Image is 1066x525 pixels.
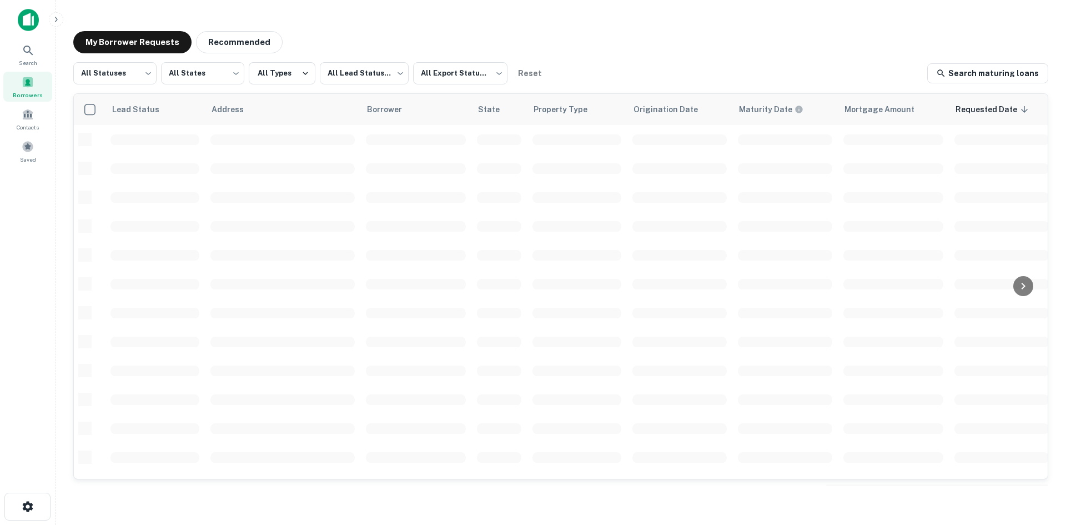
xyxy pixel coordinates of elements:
button: Recommended [196,31,283,53]
a: Search [3,39,52,69]
span: Address [212,103,258,116]
span: Saved [20,155,36,164]
span: Mortgage Amount [844,103,929,116]
iframe: Chat Widget [1010,436,1066,489]
span: Property Type [534,103,602,116]
span: Requested Date [956,103,1032,116]
th: Requested Date [949,94,1054,125]
th: Mortgage Amount [838,94,949,125]
th: Lead Status [105,94,205,125]
button: My Borrower Requests [73,31,192,53]
a: Contacts [3,104,52,134]
button: All Types [249,62,315,84]
span: Maturity dates displayed may be estimated. Please contact the lender for the most accurate maturi... [739,103,818,116]
th: Origination Date [627,94,732,125]
th: State [471,94,527,125]
a: Borrowers [3,72,52,102]
h6: Maturity Date [739,103,792,116]
th: Borrower [360,94,471,125]
div: All Lead Statuses [320,59,409,88]
div: All States [161,59,244,88]
span: Search [19,58,37,67]
img: capitalize-icon.png [18,9,39,31]
span: State [478,103,514,116]
a: Saved [3,136,52,166]
span: Borrowers [13,91,43,99]
span: Contacts [17,123,39,132]
div: All Statuses [73,59,157,88]
button: Reset [512,62,547,84]
span: Borrower [367,103,416,116]
div: Maturity dates displayed may be estimated. Please contact the lender for the most accurate maturi... [739,103,803,116]
a: Search maturing loans [927,63,1048,83]
th: Address [205,94,360,125]
span: Origination Date [633,103,712,116]
span: Lead Status [112,103,174,116]
th: Maturity dates displayed may be estimated. Please contact the lender for the most accurate maturi... [732,94,838,125]
th: Property Type [527,94,627,125]
div: All Export Statuses [413,59,507,88]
